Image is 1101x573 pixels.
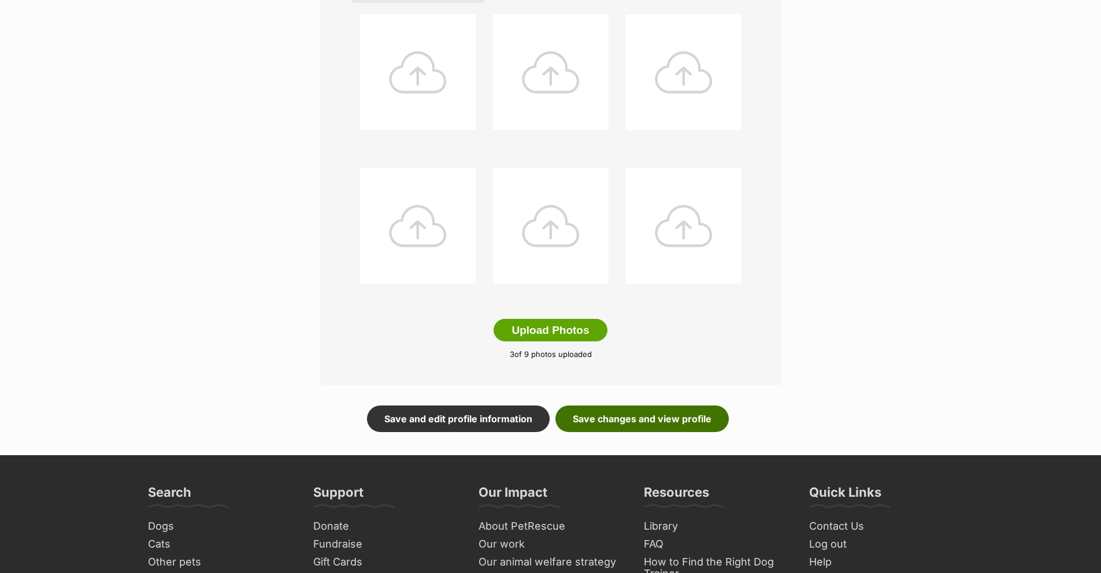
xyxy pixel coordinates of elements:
[474,518,628,535] a: About PetRescue
[148,484,191,507] h3: Search
[309,535,462,553] a: Fundraise
[479,484,547,507] h3: Our Impact
[809,484,881,507] h3: Quick Links
[474,535,628,553] a: Our work
[555,405,729,432] a: Save changes and view profile
[309,553,462,571] a: Gift Cards
[805,553,958,571] a: Help
[639,535,793,553] a: FAQ
[313,484,364,507] h3: Support
[143,535,297,553] a: Cats
[143,518,297,535] a: Dogs
[367,405,550,432] a: Save and edit profile information
[474,553,628,571] a: Our animal welfare strategy
[805,518,958,535] a: Contact Us
[644,484,709,507] h3: Resources
[309,518,462,535] a: Donate
[494,319,607,342] button: Upload Photos
[337,349,765,360] p: of 9 photos uploaded
[805,535,958,553] a: Log out
[639,518,793,535] a: Library
[143,553,297,571] a: Other pets
[510,349,514,359] span: 3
